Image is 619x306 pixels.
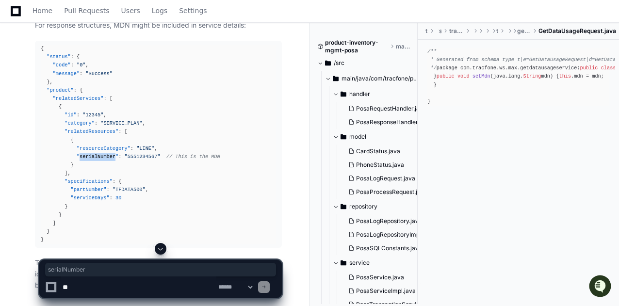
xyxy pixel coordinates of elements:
[47,87,73,93] span: "product"
[100,120,142,126] span: "SERVICE_PLAN"
[113,187,146,193] span: "TFDATA500"
[125,129,128,134] span: [
[341,88,346,100] svg: Directory
[71,195,110,201] span: "serviceDays"
[50,79,53,85] span: ,
[107,187,110,193] span: :
[47,54,70,60] span: "status"
[344,145,427,158] button: CardStatus.java
[143,120,146,126] span: ,
[77,112,80,118] span: :
[166,154,220,160] span: // This is the MDN
[472,73,490,79] span: setMdn
[179,8,207,14] span: Settings
[65,120,95,126] span: "category"
[325,57,331,69] svg: Directory
[71,187,107,193] span: "partNumber"
[154,145,157,151] span: ,
[74,87,77,93] span: :
[118,178,121,184] span: {
[59,212,62,218] span: }
[53,62,71,68] span: "code"
[47,228,49,234] span: }
[77,62,85,68] span: "0"
[65,129,118,134] span: "relatedResources"
[35,20,282,31] p: For response structures, MDN might be included in service details:
[356,118,431,126] span: PosaResponseHandler.java
[59,104,62,110] span: {
[77,145,130,151] span: "resourceCategory"
[67,170,70,176] span: ,
[80,87,82,93] span: {
[349,133,366,141] span: model
[523,73,541,79] span: String
[325,39,388,54] span: product-inventory-mgmt-posa
[333,86,426,102] button: handler
[65,204,67,209] span: }
[325,71,418,86] button: main/java/com/tracfone/posa
[341,201,346,212] svg: Directory
[333,199,426,214] button: repository
[437,73,455,79] span: public
[47,79,49,85] span: }
[85,62,88,68] span: ,
[10,72,27,90] img: 1756235613930-3d25f9e4-fa56-45dd-b3ad-e072dfbd1548
[356,147,400,155] span: CardStatus.java
[349,90,370,98] span: handler
[396,43,410,50] span: master
[344,228,428,242] button: PosaLogRepositoryImpl.java
[71,162,74,168] span: }
[65,112,77,118] span: "id"
[103,112,106,118] span: ,
[349,203,377,210] span: repository
[110,96,113,101] span: [
[80,71,82,77] span: :
[113,178,115,184] span: :
[65,178,113,184] span: "specifications"
[334,59,344,67] span: /src
[517,27,531,35] span: getdatausageservice
[439,27,441,35] span: services
[356,217,422,225] span: PosaLogRepository.java
[425,27,427,35] span: tracfone
[457,73,470,79] span: void
[77,54,80,60] span: {
[344,242,428,255] button: PosaSQLConstants.java
[97,102,117,109] span: Pylon
[85,71,112,77] span: "Success"
[559,73,571,79] span: this
[33,8,52,14] span: Home
[344,115,428,129] button: PosaResponseHandler.java
[344,214,428,228] button: PosaLogRepository.java
[317,55,410,71] button: /src
[152,8,167,14] span: Logs
[342,75,418,82] span: main/java/com/tracfone/posa
[146,187,148,193] span: ,
[580,65,598,71] span: public
[130,145,133,151] span: :
[344,158,427,172] button: PhoneStatus.java
[48,266,273,274] span: serialNumber
[10,10,29,29] img: PlayerZero
[588,274,614,300] iframe: Open customer support
[333,73,339,84] svg: Directory
[356,105,426,113] span: PosaRequestHandler.java
[538,27,616,35] span: GetDataUsageRequest.java
[344,172,427,185] button: PosaLogRequest.java
[118,154,121,160] span: :
[136,145,154,151] span: "LINE"
[65,170,67,176] span: ]
[53,220,56,226] span: ]
[601,65,616,71] span: class
[10,39,177,54] div: Welcome
[449,27,464,35] span: tracfone-jaxws-clients
[53,96,104,101] span: "relatedServices"
[95,120,98,126] span: :
[356,175,415,182] span: PosaLogRequest.java
[64,8,109,14] span: Pull Requests
[103,96,106,101] span: :
[68,101,117,109] a: Powered byPylon
[41,46,44,51] span: {
[333,129,426,145] button: model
